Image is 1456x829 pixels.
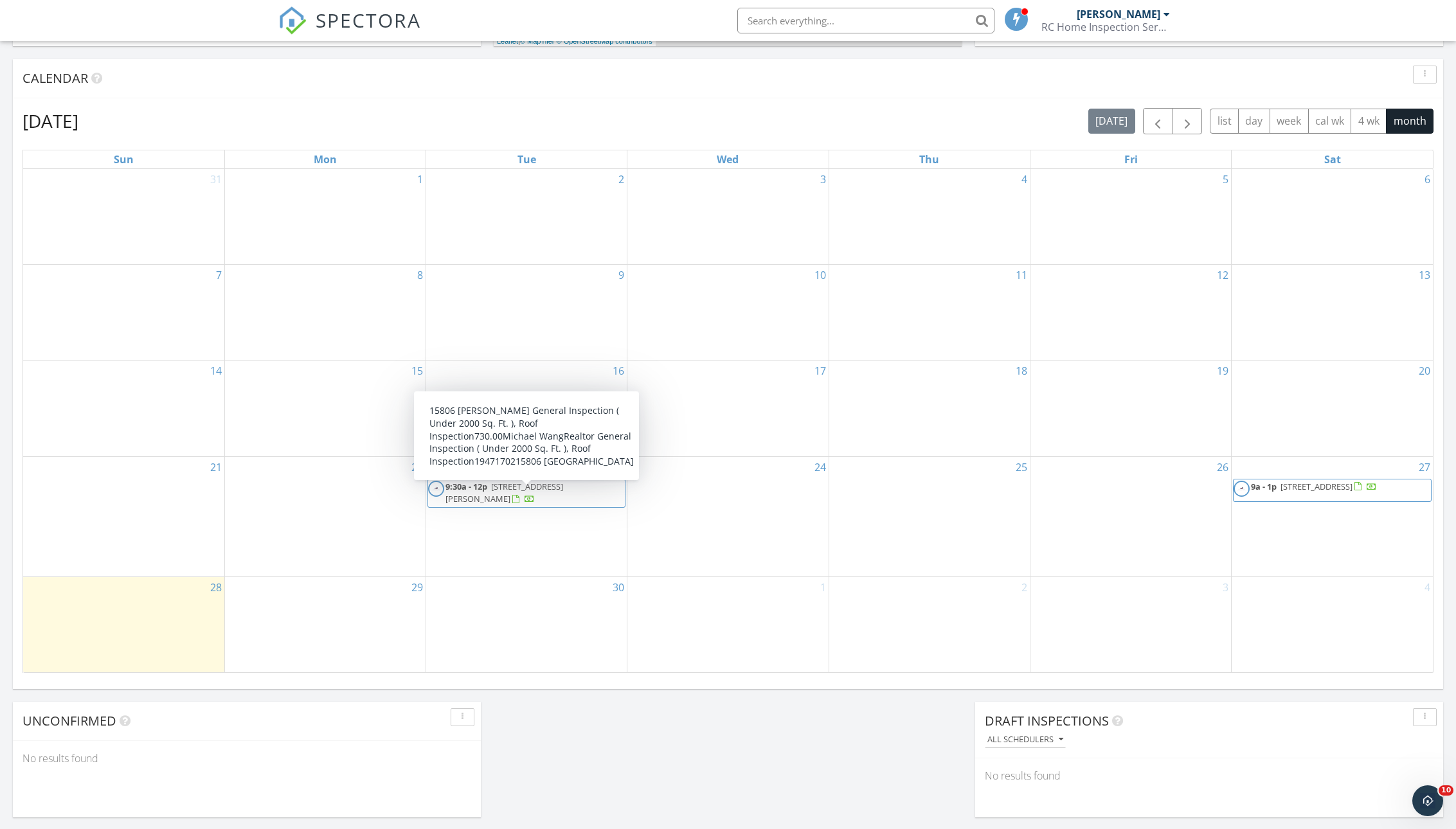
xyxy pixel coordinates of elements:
[1030,456,1231,576] td: Go to September 26, 2025
[1270,109,1309,134] button: week
[985,712,1109,729] span: Draft Inspections
[1030,264,1231,361] td: Go to September 12, 2025
[829,456,1030,576] td: Go to September 25, 2025
[714,150,741,168] a: Wednesday
[23,456,224,576] td: Go to September 21, 2025
[1422,169,1433,190] a: Go to September 6, 2025
[627,361,829,457] td: Go to September 17, 2025
[1232,361,1433,457] td: Go to September 20, 2025
[1173,108,1203,134] button: Next month
[427,479,625,508] a: 9:30a - 12p [STREET_ADDRESS][PERSON_NAME]
[829,169,1030,265] td: Go to September 4, 2025
[1030,576,1231,672] td: Go to October 3, 2025
[415,265,426,285] a: Go to September 8, 2025
[985,731,1066,749] button: All schedulers
[428,481,444,497] img: original.png
[1214,265,1231,285] a: Go to September 12, 2025
[445,481,487,492] span: 9:30a - 12p
[557,37,652,45] a: © OpenStreetMap contributors
[426,264,627,361] td: Go to September 9, 2025
[22,108,78,134] h2: [DATE]
[812,265,829,285] a: Go to September 10, 2025
[1214,457,1231,477] a: Go to September 26, 2025
[23,361,224,457] td: Go to September 14, 2025
[1077,8,1160,21] div: [PERSON_NAME]
[426,169,627,265] td: Go to September 2, 2025
[1422,577,1433,598] a: Go to October 4, 2025
[1234,481,1250,497] img: original.png
[1232,576,1433,672] td: Go to October 4, 2025
[426,361,627,457] td: Go to September 16, 2025
[278,6,307,35] img: The Best Home Inspection Software - Spectora
[1351,109,1387,134] button: 4 wk
[1233,479,1432,502] a: 9a - 1p [STREET_ADDRESS]
[1019,169,1030,190] a: Go to September 4, 2025
[224,169,426,265] td: Go to September 1, 2025
[278,17,421,44] a: SPECTORA
[1088,109,1135,134] button: [DATE]
[445,481,563,504] a: 9:30a - 12p [STREET_ADDRESS][PERSON_NAME]
[208,577,224,598] a: Go to September 28, 2025
[224,456,426,576] td: Go to September 22, 2025
[1013,457,1030,477] a: Go to September 25, 2025
[316,6,421,33] span: SPECTORA
[917,150,942,168] a: Thursday
[627,456,829,576] td: Go to September 24, 2025
[1281,481,1353,492] span: [STREET_ADDRESS]
[1214,361,1231,381] a: Go to September 19, 2025
[812,457,829,477] a: Go to September 24, 2025
[1232,169,1433,265] td: Go to September 6, 2025
[426,456,627,576] td: Go to September 23, 2025
[987,735,1063,744] div: All schedulers
[1013,265,1030,285] a: Go to September 11, 2025
[1251,481,1277,492] span: 9a - 1p
[1019,577,1030,598] a: Go to October 2, 2025
[23,576,224,672] td: Go to September 28, 2025
[22,712,116,729] span: Unconfirmed
[445,481,563,504] span: [STREET_ADDRESS][PERSON_NAME]
[224,264,426,361] td: Go to September 8, 2025
[426,576,627,672] td: Go to September 30, 2025
[1308,109,1352,134] button: cal wk
[812,361,829,381] a: Go to September 17, 2025
[1013,361,1030,381] a: Go to September 18, 2025
[23,169,224,265] td: Go to August 31, 2025
[829,361,1030,457] td: Go to September 18, 2025
[1386,109,1434,134] button: month
[737,8,994,33] input: Search everything...
[1416,457,1433,477] a: Go to September 27, 2025
[616,169,627,190] a: Go to September 2, 2025
[610,577,627,598] a: Go to September 30, 2025
[208,169,224,190] a: Go to August 31, 2025
[1143,108,1173,134] button: Previous month
[1030,361,1231,457] td: Go to September 19, 2025
[213,265,224,285] a: Go to September 7, 2025
[497,37,518,45] a: Leaflet
[975,758,1443,793] div: No results found
[1416,361,1433,381] a: Go to September 20, 2025
[1030,169,1231,265] td: Go to September 5, 2025
[1322,150,1344,168] a: Saturday
[1416,265,1433,285] a: Go to September 13, 2025
[627,169,829,265] td: Go to September 3, 2025
[409,577,426,598] a: Go to September 29, 2025
[829,264,1030,361] td: Go to September 11, 2025
[610,457,627,477] a: Go to September 23, 2025
[1232,456,1433,576] td: Go to September 27, 2025
[1041,21,1170,33] div: RC Home Inspection Services Inc.
[415,169,426,190] a: Go to September 1, 2025
[1412,785,1443,816] iframe: Intercom live chat
[1232,264,1433,361] td: Go to September 13, 2025
[111,150,136,168] a: Sunday
[515,150,539,168] a: Tuesday
[224,361,426,457] td: Go to September 15, 2025
[1220,577,1231,598] a: Go to October 3, 2025
[627,576,829,672] td: Go to October 1, 2025
[1210,109,1239,134] button: list
[409,361,426,381] a: Go to September 15, 2025
[224,576,426,672] td: Go to September 29, 2025
[1439,785,1453,796] span: 10
[1220,169,1231,190] a: Go to September 5, 2025
[409,457,426,477] a: Go to September 22, 2025
[1251,481,1377,492] a: 9a - 1p [STREET_ADDRESS]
